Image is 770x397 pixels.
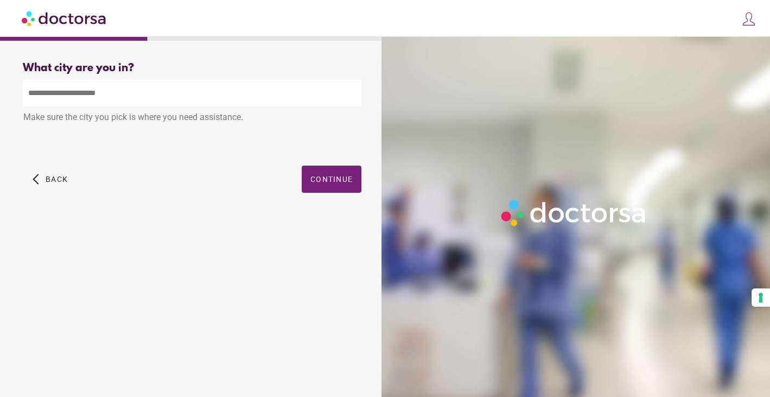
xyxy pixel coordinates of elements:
[23,62,361,74] div: What city are you in?
[302,166,361,193] button: Continue
[741,11,756,27] img: icons8-customer-100.png
[28,166,72,193] button: arrow_back_ios Back
[310,175,353,184] span: Continue
[46,175,68,184] span: Back
[23,106,361,130] div: Make sure the city you pick is where you need assistance.
[752,288,770,307] button: Your consent preferences for tracking technologies
[22,6,107,30] img: Doctorsa.com
[497,196,651,230] img: Logo-Doctorsa-trans-White-partial-flat.png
